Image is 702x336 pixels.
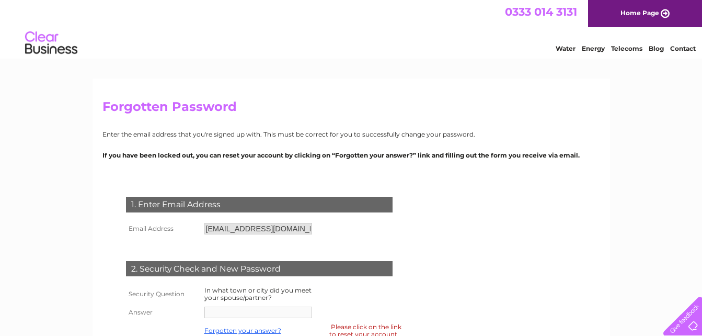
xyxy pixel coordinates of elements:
[505,5,577,18] a: 0333 014 3131
[670,44,696,52] a: Contact
[123,220,202,237] th: Email Address
[556,44,576,52] a: Water
[102,99,600,119] h2: Forgotten Password
[126,197,393,212] div: 1. Enter Email Address
[102,129,600,139] p: Enter the email address that you're signed up with. This must be correct for you to successfully ...
[102,150,600,160] p: If you have been locked out, you can reset your account by clicking on “Forgotten your answer?” l...
[204,286,312,301] label: In what town or city did you meet your spouse/partner?
[123,284,202,304] th: Security Question
[25,27,78,59] img: logo.png
[649,44,664,52] a: Blog
[126,261,393,277] div: 2. Security Check and New Password
[582,44,605,52] a: Energy
[105,6,599,51] div: Clear Business is a trading name of Verastar Limited (registered in [GEOGRAPHIC_DATA] No. 3667643...
[123,304,202,321] th: Answer
[611,44,642,52] a: Telecoms
[204,327,281,334] a: Forgotten your answer?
